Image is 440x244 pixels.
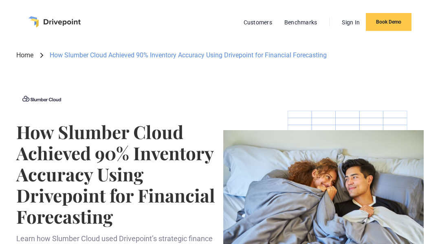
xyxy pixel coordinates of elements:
a: Home [16,51,33,60]
a: Customers [240,17,276,28]
a: Book Demo [366,13,411,31]
a: home [29,16,81,28]
a: Sign In [338,17,364,28]
div: How Slumber Cloud Achieved 90% Inventory Accuracy Using Drivepoint for Financial Forecasting [50,51,327,60]
h1: How Slumber Cloud Achieved 90% Inventory Accuracy Using Drivepoint for Financial Forecasting [16,121,217,227]
a: Benchmarks [280,17,321,28]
